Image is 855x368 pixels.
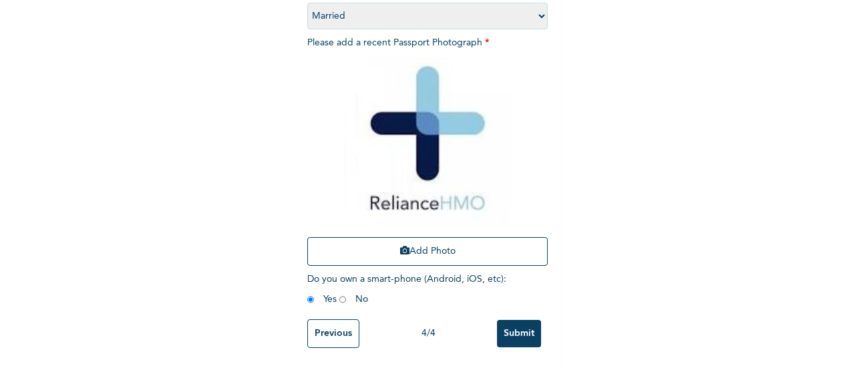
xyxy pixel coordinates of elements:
[307,274,506,304] span: Do you own a smart-phone (Android, iOS, etc) : Yes No
[359,327,497,341] div: 4 / 4
[307,319,359,348] input: Previous
[344,57,511,224] img: Crop
[307,237,548,266] button: Add Photo
[307,38,548,272] span: Please add a recent Passport Photograph
[497,320,541,347] input: Submit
